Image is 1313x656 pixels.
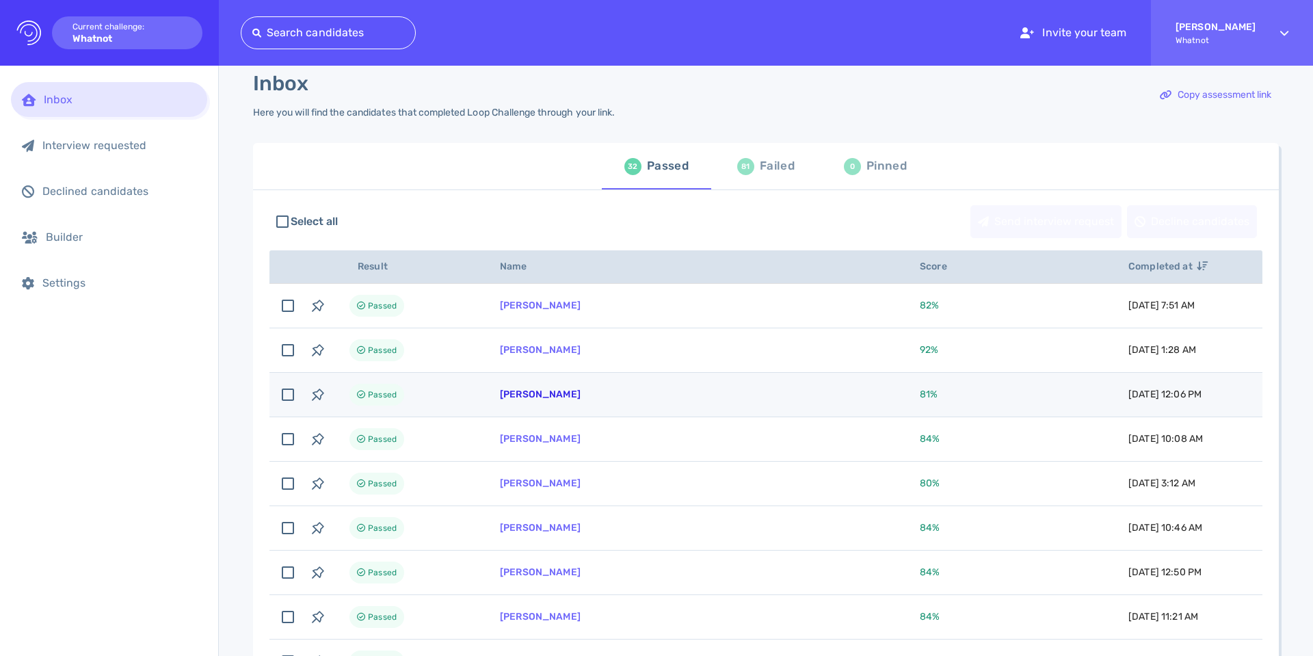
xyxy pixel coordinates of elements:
[920,611,940,622] span: 84 %
[291,213,339,230] span: Select all
[368,431,397,447] span: Passed
[624,158,641,175] div: 32
[920,522,940,534] span: 84 %
[920,344,938,356] span: 92 %
[500,300,581,311] a: [PERSON_NAME]
[368,520,397,536] span: Passed
[1128,433,1203,445] span: [DATE] 10:08 AM
[46,231,196,244] div: Builder
[647,156,689,176] div: Passed
[1128,477,1195,489] span: [DATE] 3:12 AM
[920,389,938,400] span: 81 %
[42,276,196,289] div: Settings
[368,564,397,581] span: Passed
[500,566,581,578] a: [PERSON_NAME]
[368,475,397,492] span: Passed
[1128,522,1202,534] span: [DATE] 10:46 AM
[1128,611,1198,622] span: [DATE] 11:21 AM
[1153,79,1278,111] div: Copy assessment link
[971,206,1121,237] div: Send interview request
[500,389,581,400] a: [PERSON_NAME]
[920,433,940,445] span: 84 %
[42,185,196,198] div: Declined candidates
[920,300,939,311] span: 82 %
[368,386,397,403] span: Passed
[500,477,581,489] a: [PERSON_NAME]
[368,298,397,314] span: Passed
[1128,206,1256,237] div: Decline candidates
[920,477,940,489] span: 80 %
[500,433,581,445] a: [PERSON_NAME]
[1127,205,1257,238] button: Decline candidates
[368,609,397,625] span: Passed
[333,250,483,284] th: Result
[866,156,907,176] div: Pinned
[1128,344,1196,356] span: [DATE] 1:28 AM
[920,566,940,578] span: 84 %
[844,158,861,175] div: 0
[368,342,397,358] span: Passed
[253,107,615,118] div: Here you will find the candidates that completed Loop Challenge through your link.
[500,261,542,272] span: Name
[1128,261,1208,272] span: Completed at
[1128,300,1195,311] span: [DATE] 7:51 AM
[500,522,581,534] a: [PERSON_NAME]
[1128,389,1202,400] span: [DATE] 12:06 PM
[42,139,196,152] div: Interview requested
[1176,36,1256,45] span: Whatnot
[500,344,581,356] a: [PERSON_NAME]
[1176,21,1256,33] strong: [PERSON_NAME]
[1152,79,1279,111] button: Copy assessment link
[1128,566,1202,578] span: [DATE] 12:50 PM
[500,611,581,622] a: [PERSON_NAME]
[253,71,308,96] h1: Inbox
[44,93,196,106] div: Inbox
[737,158,754,175] div: 81
[970,205,1122,238] button: Send interview request
[760,156,795,176] div: Failed
[920,261,962,272] span: Score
